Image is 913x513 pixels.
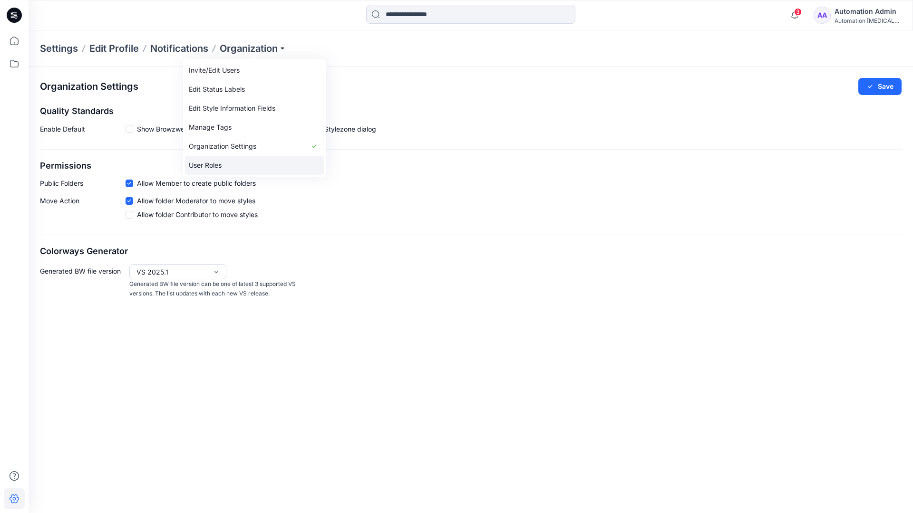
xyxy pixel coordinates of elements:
[185,80,324,99] a: Edit Status Labels
[814,7,831,24] div: AA
[40,124,126,138] p: Enable Default
[40,264,126,299] p: Generated BW file version
[89,42,139,55] a: Edit Profile
[40,196,126,223] p: Move Action
[40,81,138,92] h2: Organization Settings
[835,6,901,17] div: Automation Admin
[150,42,208,55] a: Notifications
[137,196,255,206] span: Allow folder Moderator to move styles
[185,156,324,175] a: User Roles
[185,99,324,118] a: Edit Style Information Fields
[185,137,324,156] a: Organization Settings
[794,8,802,16] span: 3
[835,17,901,24] div: Automation [MEDICAL_DATA]...
[185,61,324,80] a: Invite/Edit Users
[858,78,902,95] button: Save
[136,267,208,277] div: VS 2025.1
[185,118,324,137] a: Manage Tags
[137,124,376,134] span: Show Browzwear’s default quality standards in the Share to Stylezone dialog
[40,42,78,55] p: Settings
[40,247,902,256] h2: Colorways Generator
[137,209,258,219] span: Allow folder Contributor to move styles
[40,161,902,171] h2: Permissions
[40,178,126,188] p: Public Folders
[129,279,299,299] p: Generated BW file version can be one of latest 3 supported VS versions. The list updates with eac...
[40,106,902,116] h2: Quality Standards
[137,178,256,188] span: Allow Member to create public folders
